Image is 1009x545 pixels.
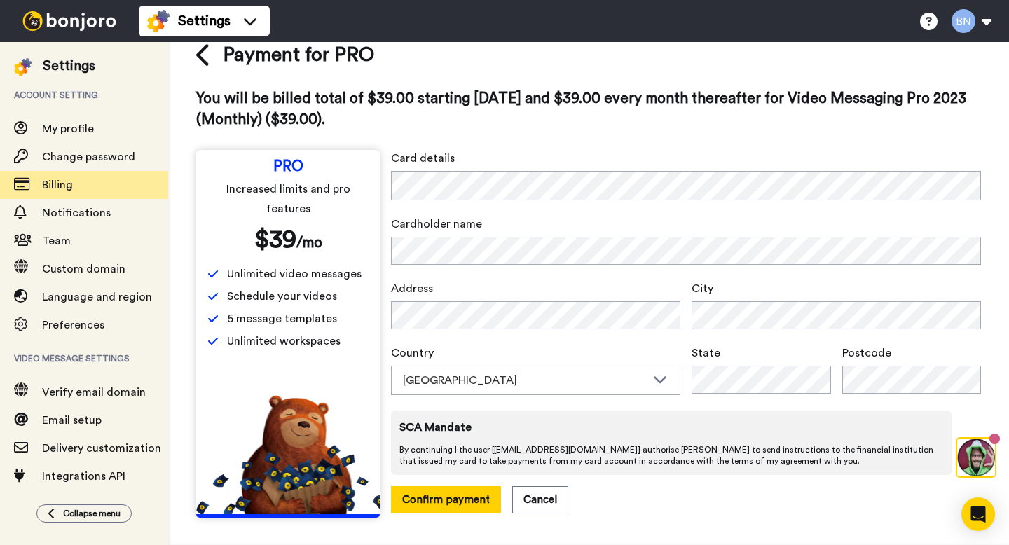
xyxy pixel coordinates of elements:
span: Schedule your videos [227,288,337,305]
span: Card details [391,150,981,167]
span: Custom domain [42,263,125,275]
span: Postcode [842,345,982,361]
div: [GEOGRAPHIC_DATA] [403,372,646,389]
span: Settings [178,11,231,31]
img: bj-logo-header-white.svg [17,11,122,31]
span: Collapse menu [63,508,121,519]
span: $ 39 [254,227,296,252]
span: Integrations API [42,471,125,482]
span: PRO [273,161,303,172]
span: Email setup [42,415,102,426]
span: You will be billed total of $39.00 starting [DATE] and $39.00 every month thereafter for Video Me... [196,91,966,127]
span: Change password [42,151,135,163]
span: Team [42,235,71,247]
img: settings-colored.svg [147,10,170,32]
div: Open Intercom Messenger [961,497,995,531]
span: Verify email domain [42,387,146,398]
span: SCA Mandate [399,419,943,436]
span: Billing [42,179,73,191]
span: Address [391,280,680,297]
img: settings-colored.svg [14,58,32,76]
span: /mo [296,235,322,250]
span: Increased limits and pro features [210,179,366,219]
span: Unlimited video messages [227,265,362,282]
span: 5 message templates [227,310,337,327]
span: City [692,280,981,297]
span: Country [391,345,680,361]
span: Language and region [42,291,152,303]
span: Preferences [42,319,104,331]
button: Confirm payment [391,486,501,513]
span: Cardholder name [391,216,981,233]
button: Cancel [512,486,568,513]
span: State [692,345,831,361]
img: b5b10b7112978f982230d1107d8aada4.png [196,395,380,514]
span: Payment for PRO [223,41,374,69]
span: Delivery customization [42,443,161,454]
span: Unlimited workspaces [227,333,341,350]
div: Settings [43,56,95,76]
span: Notifications [42,207,111,219]
span: My profile [42,123,94,134]
span: By continuing I the user [ [EMAIL_ADDRESS][DOMAIN_NAME] ] authorise [PERSON_NAME] to send instruc... [399,444,943,467]
img: 3183ab3e-59ed-45f6-af1c-10226f767056-1659068401.jpg [1,3,39,41]
button: Collapse menu [36,504,132,523]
